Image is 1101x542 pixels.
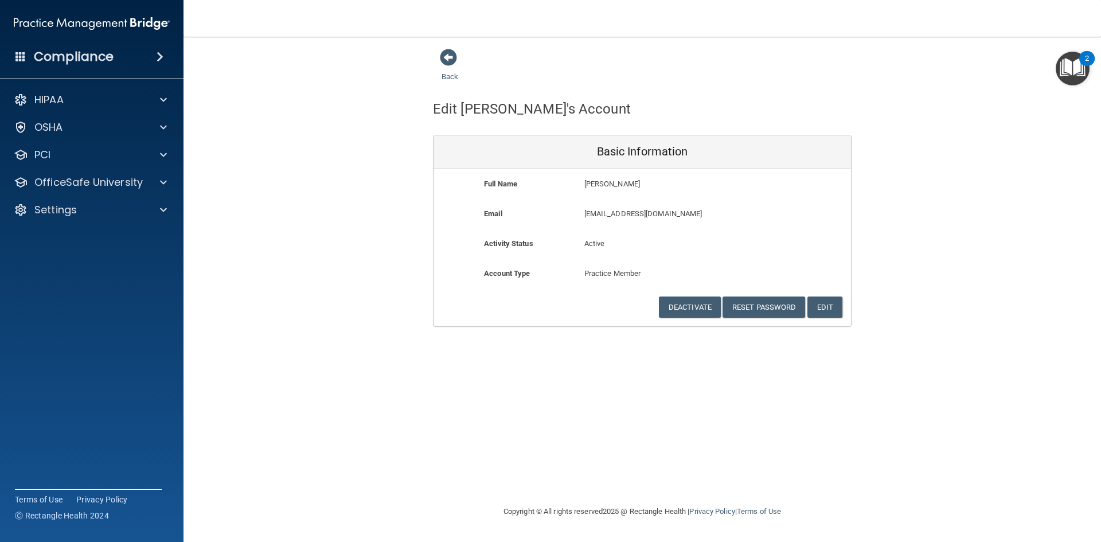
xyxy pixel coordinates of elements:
[584,237,701,251] p: Active
[689,507,735,516] a: Privacy Policy
[723,297,805,318] button: Reset Password
[34,203,77,217] p: Settings
[737,507,781,516] a: Terms of Use
[14,120,167,134] a: OSHA
[807,297,842,318] button: Edit
[484,269,530,278] b: Account Type
[14,176,167,189] a: OfficeSafe University
[442,59,458,81] a: Back
[1056,52,1090,85] button: Open Resource Center, 2 new notifications
[34,49,114,65] h4: Compliance
[15,494,63,505] a: Terms of Use
[15,510,109,521] span: Ⓒ Rectangle Health 2024
[584,267,701,280] p: Practice Member
[433,493,852,530] div: Copyright © All rights reserved 2025 @ Rectangle Health | |
[34,148,50,162] p: PCI
[34,93,64,107] p: HIPAA
[584,177,767,191] p: [PERSON_NAME]
[1085,59,1089,73] div: 2
[14,12,170,35] img: PMB logo
[659,297,721,318] button: Deactivate
[434,135,851,169] div: Basic Information
[14,203,167,217] a: Settings
[584,207,767,221] p: [EMAIL_ADDRESS][DOMAIN_NAME]
[484,209,502,218] b: Email
[34,120,63,134] p: OSHA
[14,93,167,107] a: HIPAA
[484,180,517,188] b: Full Name
[14,148,167,162] a: PCI
[433,102,631,116] h4: Edit [PERSON_NAME]'s Account
[76,494,128,505] a: Privacy Policy
[34,176,143,189] p: OfficeSafe University
[484,239,533,248] b: Activity Status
